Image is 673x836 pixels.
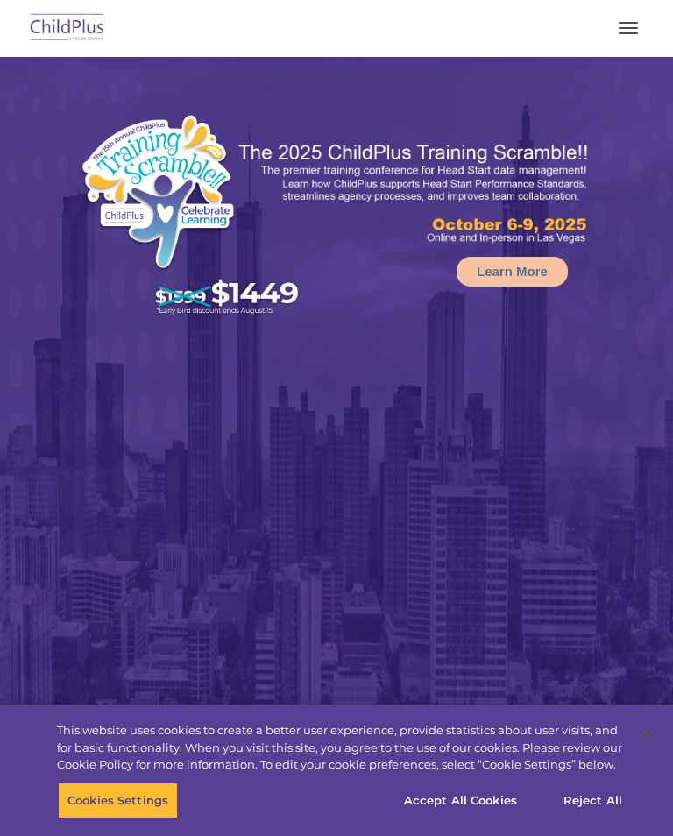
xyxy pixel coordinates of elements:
button: Reject All [538,782,648,818]
a: Learn More [457,257,568,287]
button: Cookies Settings [58,782,178,818]
div: This website uses cookies to create a better user experience, provide statistics about user visit... [57,722,626,774]
button: Close [626,713,664,752]
button: Accept All Cookies [394,782,527,818]
img: ChildPlus by Procare Solutions [26,8,109,49]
